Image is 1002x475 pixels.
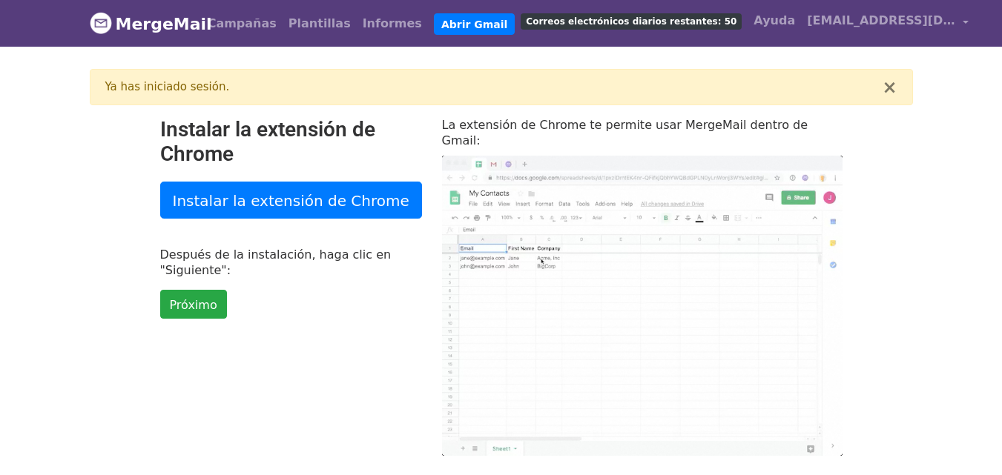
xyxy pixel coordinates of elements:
font: Próximo [170,297,217,311]
font: Instalar la extensión de Chrome [160,117,375,167]
font: Informes [363,16,422,30]
font: Instalar la extensión de Chrome [173,192,409,210]
img: Logotipo de MergeMail [90,12,112,34]
font: MergeMail [116,15,212,33]
a: Ayuda [748,6,801,36]
font: × [882,77,897,98]
a: Informes [357,9,428,39]
font: Abrir Gmail [441,18,507,30]
font: Campañas [208,16,277,30]
font: La extensión de Chrome te permite usar MergeMail dentro de Gmail: [442,118,808,147]
a: Instalar la extensión de Chrome [160,182,422,219]
font: Plantillas [289,16,351,30]
a: Campañas [202,9,283,39]
font: Correos electrónicos diarios restantes: 50 [526,16,736,27]
font: Ayuda [754,13,795,27]
a: MergeMail [90,8,190,39]
a: Próximo [160,290,227,319]
font: Después de la instalación, haga clic en "Siguiente": [160,248,392,277]
font: Ya has iniciado sesión. [105,80,230,93]
a: Correos electrónicos diarios restantes: 50 [515,6,748,36]
a: [EMAIL_ADDRESS][DOMAIN_NAME] [801,6,975,41]
a: Abrir Gmail [434,13,515,36]
a: Plantillas [283,9,357,39]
